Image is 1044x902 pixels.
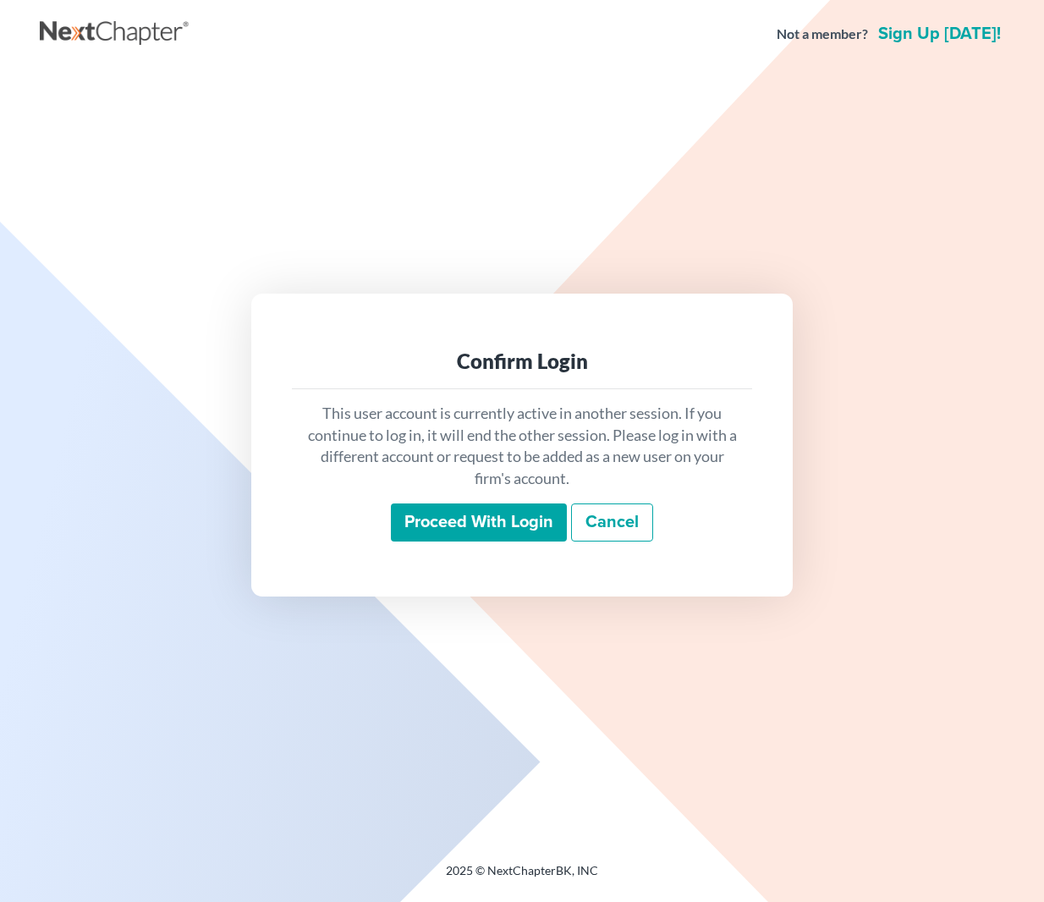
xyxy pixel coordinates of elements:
[875,25,1004,42] a: Sign up [DATE]!
[305,403,739,490] p: This user account is currently active in another session. If you continue to log in, it will end ...
[571,503,653,542] a: Cancel
[40,862,1004,893] div: 2025 © NextChapterBK, INC
[305,348,739,375] div: Confirm Login
[777,25,868,44] strong: Not a member?
[391,503,567,542] input: Proceed with login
